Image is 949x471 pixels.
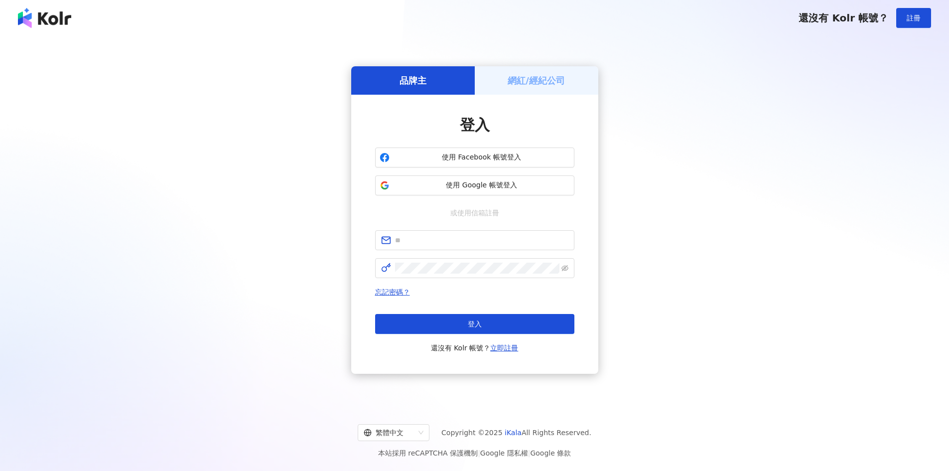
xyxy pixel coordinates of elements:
[460,116,490,134] span: 登入
[490,344,518,352] a: 立即註冊
[907,14,921,22] span: 註冊
[378,447,571,459] span: 本站採用 reCAPTCHA 保護機制
[375,314,574,334] button: 登入
[18,8,71,28] img: logo
[505,429,522,437] a: iKala
[394,180,570,190] span: 使用 Google 帳號登入
[530,449,571,457] a: Google 條款
[394,153,570,162] span: 使用 Facebook 帳號登入
[799,12,888,24] span: 還沒有 Kolr 帳號？
[400,74,426,87] h5: 品牌主
[468,320,482,328] span: 登入
[561,265,568,272] span: eye-invisible
[441,427,591,439] span: Copyright © 2025 All Rights Reserved.
[431,342,519,354] span: 還沒有 Kolr 帳號？
[375,175,574,195] button: 使用 Google 帳號登入
[528,449,531,457] span: |
[375,148,574,167] button: 使用 Facebook 帳號登入
[478,449,480,457] span: |
[508,74,565,87] h5: 網紅/經紀公司
[443,207,506,218] span: 或使用信箱註冊
[364,425,414,441] div: 繁體中文
[375,288,410,296] a: 忘記密碼？
[896,8,931,28] button: 註冊
[480,449,528,457] a: Google 隱私權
